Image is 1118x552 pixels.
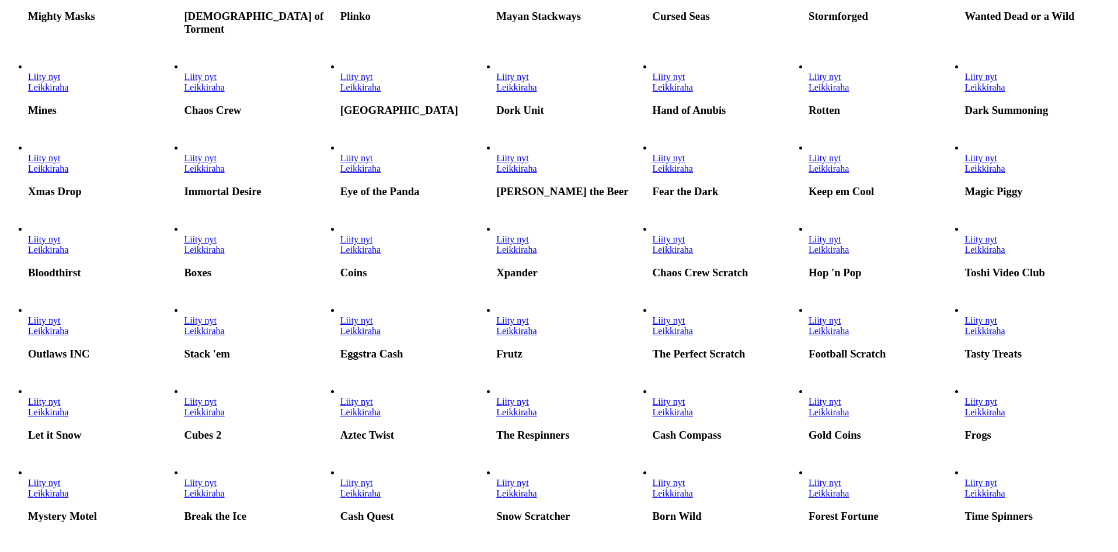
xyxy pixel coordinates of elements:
[964,386,1113,442] article: Frogs
[340,397,373,407] a: Aztec Twist
[653,82,693,92] a: Hand of Anubis
[964,305,1113,360] article: Tasty Treats
[809,234,841,244] a: Hop 'n Pop
[340,326,381,336] a: Eggstra Cash
[28,488,68,498] a: Mystery Motel
[964,224,1113,279] article: Toshi Video Club
[653,510,802,523] h3: Born Wild
[809,315,841,325] a: Football Scratch
[340,315,373,325] span: Liity nyt
[964,467,1113,523] article: Time Spinners
[496,386,645,442] article: The Respinners
[496,245,537,255] a: Xpander
[653,478,685,488] a: Born Wild
[496,164,537,173] a: Benny the Beer
[184,82,224,92] a: Chaos Crew
[809,61,957,117] article: Rotten
[496,234,529,244] span: Liity nyt
[496,153,529,163] a: Benny the Beer
[964,153,997,163] a: Magic Piggy
[28,164,68,173] a: Xmas Drop
[809,397,841,407] span: Liity nyt
[964,234,997,244] a: Toshi Video Club
[28,143,177,198] article: Xmas Drop
[653,397,685,407] span: Liity nyt
[653,224,802,279] article: Chaos Crew Scratch
[28,266,177,279] h3: Bloodthirst
[28,315,61,325] a: Outlaws INC
[809,234,841,244] span: Liity nyt
[340,266,489,279] h3: Coins
[653,234,685,244] a: Chaos Crew Scratch
[653,467,802,523] article: Born Wild
[28,234,61,244] a: Bloodthirst
[340,478,373,488] span: Liity nyt
[28,224,177,279] article: Bloodthirst
[809,315,841,325] span: Liity nyt
[340,164,381,173] a: Eye of the Panda
[809,467,957,523] article: Forest Fortune
[496,397,529,407] a: The Respinners
[809,397,841,407] a: Gold Coins
[653,315,685,325] span: Liity nyt
[496,104,645,117] h3: Dork Unit
[653,488,693,498] a: Born Wild
[496,429,645,442] h3: The Respinners
[653,407,693,417] a: Cash Compass
[964,164,1005,173] a: Magic Piggy
[496,488,537,498] a: Snow Scratcher
[653,153,685,163] a: Fear the Dark
[184,10,333,36] h3: [DEMOGRAPHIC_DATA] of Torment
[340,234,373,244] a: Coins
[28,315,61,325] span: Liity nyt
[964,326,1005,336] a: Tasty Treats
[340,82,381,92] a: Rip City
[809,185,957,198] h3: Keep em Cool
[28,305,177,360] article: Outlaws INC
[184,153,217,163] a: Immortal Desire
[184,305,333,360] article: Stack 'em
[496,348,645,360] h3: Frutz
[184,397,217,407] a: Cubes 2
[496,305,645,360] article: Frutz
[340,104,489,117] h3: [GEOGRAPHIC_DATA]
[340,429,489,442] h3: Aztec Twist
[340,72,373,82] span: Liity nyt
[496,467,645,523] article: Snow Scratcher
[340,467,489,523] article: Cash Quest
[653,10,802,23] h3: Cursed Seas
[184,104,333,117] h3: Chaos Crew
[340,397,373,407] span: Liity nyt
[653,386,802,442] article: Cash Compass
[964,82,1005,92] a: Dark Summoning
[184,224,333,279] article: Boxes
[653,429,802,442] h3: Cash Compass
[964,478,997,488] span: Liity nyt
[496,326,537,336] a: Frutz
[964,266,1113,279] h3: Toshi Video Club
[340,72,373,82] a: Rip City
[964,397,997,407] a: Frogs
[496,478,529,488] a: Snow Scratcher
[184,315,217,325] span: Liity nyt
[964,10,1113,23] h3: Wanted Dead or a Wild
[964,143,1113,198] article: Magic Piggy
[184,185,333,198] h3: Immortal Desire
[340,143,489,198] article: Eye of the Panda
[653,104,802,117] h3: Hand of Anubis
[184,348,333,360] h3: Stack 'em
[184,478,217,488] a: Break the Ice
[184,61,333,117] article: Chaos Crew
[653,72,685,82] a: Hand of Anubis
[653,143,802,198] article: Fear the Dark
[653,245,693,255] a: Chaos Crew Scratch
[496,315,529,325] span: Liity nyt
[496,478,529,488] span: Liity nyt
[496,266,645,279] h3: Xpander
[340,386,489,442] article: Aztec Twist
[340,185,489,198] h3: Eye of the Panda
[809,164,849,173] a: Keep em Cool
[653,315,685,325] a: The Perfect Scratch
[340,10,489,23] h3: Plinko
[184,326,224,336] a: Stack 'em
